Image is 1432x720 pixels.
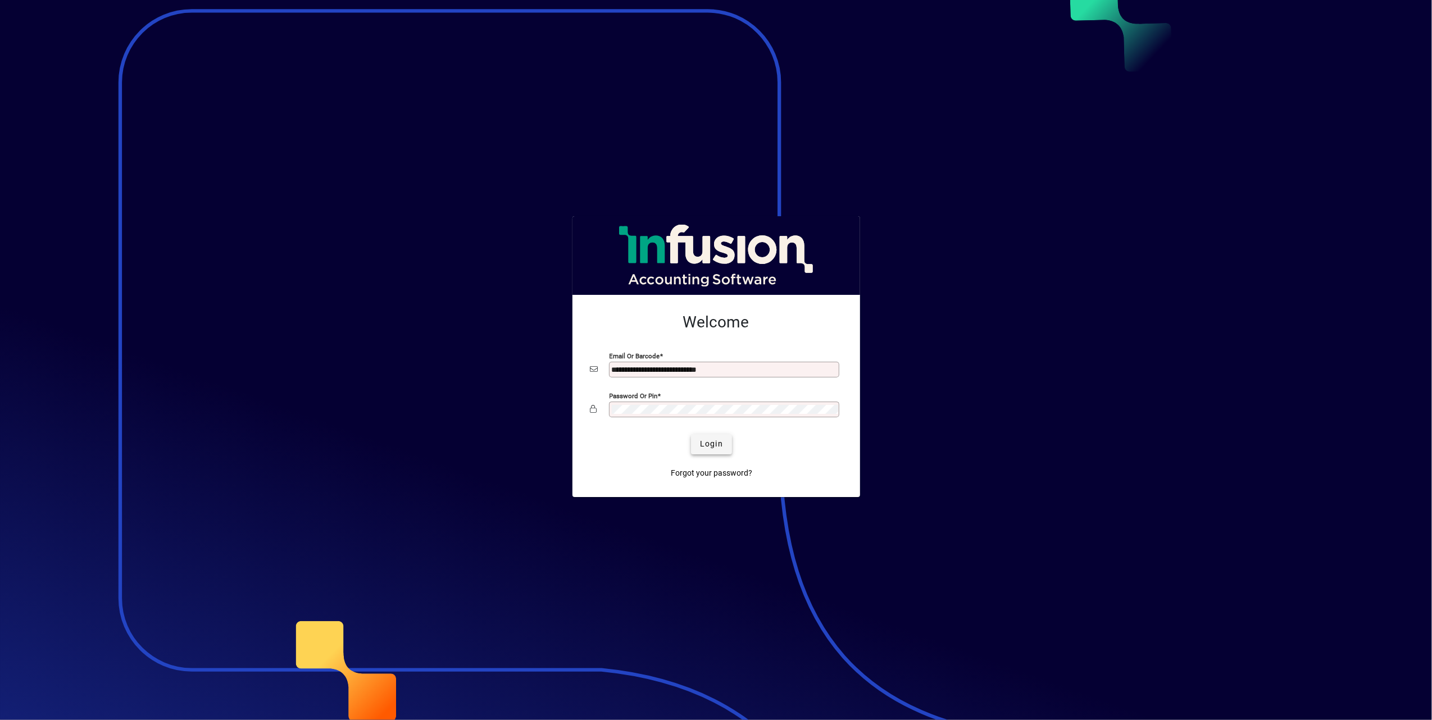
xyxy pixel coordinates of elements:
[691,434,732,454] button: Login
[610,391,658,399] mat-label: Password or Pin
[700,438,723,450] span: Login
[671,467,752,479] span: Forgot your password?
[590,313,842,332] h2: Welcome
[666,463,757,484] a: Forgot your password?
[610,352,660,359] mat-label: Email or Barcode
